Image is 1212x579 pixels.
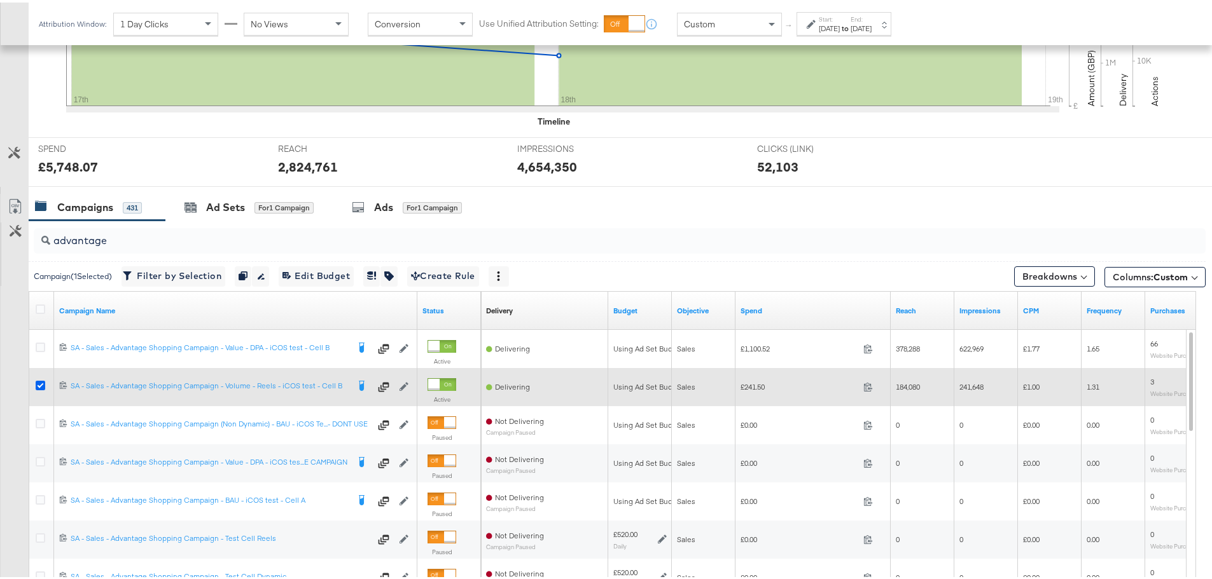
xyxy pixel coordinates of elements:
[374,198,393,212] div: Ads
[677,494,695,503] span: Sales
[251,16,288,27] span: No Views
[1150,336,1158,346] span: 66
[538,113,570,125] div: Timeline
[34,268,112,280] div: Campaign ( 1 Selected)
[819,13,840,21] label: Start:
[959,303,1013,313] a: The number of times your ad was served. On mobile apps an ad is counted as served the first time ...
[757,155,798,174] div: 52,103
[486,303,513,313] a: Reflects the ability of your Ad Campaign to achieve delivery based on ad states, schedule and bud...
[783,22,795,26] span: ↑
[1087,303,1140,313] a: The average number of times your ad was served to each person.
[1150,565,1154,575] span: 0
[896,418,900,427] span: 0
[677,303,730,313] a: Your campaign's objective.
[59,303,412,313] a: Your campaign name.
[38,17,107,26] div: Attribution Window:
[741,303,886,313] a: The total amount spent to date.
[254,200,314,211] div: for 1 Campaign
[71,378,348,388] div: SA - Sales - Advantage Shopping Campaign - Volume - Reels - iCOS test - Cell B
[1150,501,1202,509] sub: Website Purchases
[851,13,872,21] label: End:
[486,503,544,510] sub: Campaign Paused
[428,545,456,554] label: Paused
[1023,341,1040,351] span: £1.77
[1150,425,1202,433] sub: Website Purchases
[613,540,627,547] sub: Daily
[123,200,142,211] div: 431
[1023,494,1040,503] span: £0.00
[407,264,479,284] button: Create Rule
[677,418,695,427] span: Sales
[517,155,577,174] div: 4,654,350
[613,341,684,351] div: Using Ad Set Budget
[959,494,963,503] span: 0
[38,140,134,153] span: SPEND
[1087,379,1099,389] span: 1.31
[495,452,544,461] span: Not Delivering
[1087,494,1099,503] span: 0.00
[1149,74,1160,104] text: Actions
[959,532,963,542] span: 0
[677,341,695,351] span: Sales
[1113,268,1188,281] span: Columns:
[1150,387,1202,395] sub: Website Purchases
[125,266,221,282] span: Filter by Selection
[1023,303,1076,313] a: The average cost you've paid to have 1,000 impressions of your ad.
[278,140,373,153] span: REACH
[1150,374,1154,384] span: 3
[613,418,684,428] div: Using Ad Set Budget
[71,454,348,467] a: SA - Sales - Advantage Shopping Campaign - Value - DPA - iCOS tes...E CAMPAIGN
[1150,489,1154,498] span: 0
[896,532,900,542] span: 0
[411,266,475,282] span: Create Rule
[896,456,900,465] span: 0
[495,528,544,538] span: Not Delivering
[677,379,695,389] span: Sales
[1023,379,1040,389] span: £1.00
[279,264,354,284] button: Edit Budget
[71,569,370,579] div: SA - Sales - Advantage Shopping Campaign - Test Cell Dynamic
[206,198,245,212] div: Ad Sets
[71,378,348,391] a: SA - Sales - Advantage Shopping Campaign - Volume - Reels - iCOS test - Cell B
[959,418,963,427] span: 0
[1153,269,1188,280] span: Custom
[1150,412,1154,422] span: 0
[1023,418,1040,427] span: £0.00
[71,416,370,426] div: SA - Sales - Advantage Shopping Campaign (Non Dynamic) - BAU - iCOS Te...- DONT USE
[495,341,530,351] span: Delivering
[495,490,544,500] span: Not Delivering
[1150,451,1154,460] span: 0
[122,264,225,284] button: Filter by Selection
[428,431,456,439] label: Paused
[677,456,695,465] span: Sales
[1023,532,1040,542] span: £0.00
[71,340,348,350] div: SA - Sales - Advantage Shopping Campaign - Value - DPA - iCOS test - Cell B
[613,379,684,390] div: Using Ad Set Budget
[819,21,840,31] div: [DATE]
[741,494,858,503] span: £0.00
[613,527,637,537] div: £520.00
[486,426,544,433] sub: Campaign Paused
[375,16,421,27] span: Conversion
[495,379,530,389] span: Delivering
[959,456,963,465] span: 0
[428,393,456,401] label: Active
[38,155,98,174] div: £5,748.07
[840,21,851,31] strong: to
[71,493,348,503] div: SA - Sales - Advantage Shopping Campaign - BAU - iCOS test - Cell A
[71,454,348,465] div: SA - Sales - Advantage Shopping Campaign - Value - DPA - iCOS tes...E CAMPAIGN
[896,341,920,351] span: 378,288
[282,266,350,282] span: Edit Budget
[1150,527,1154,536] span: 0
[428,469,456,477] label: Paused
[120,16,169,27] span: 1 Day Clicks
[741,418,858,427] span: £0.00
[1085,48,1097,104] text: Amount (GBP)
[517,140,613,153] span: IMPRESSIONS
[495,566,544,576] span: Not Delivering
[1150,349,1202,357] sub: Website Purchases
[684,16,715,27] span: Custom
[486,541,544,548] sub: Campaign Paused
[1087,456,1099,465] span: 0.00
[1087,532,1099,542] span: 0.00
